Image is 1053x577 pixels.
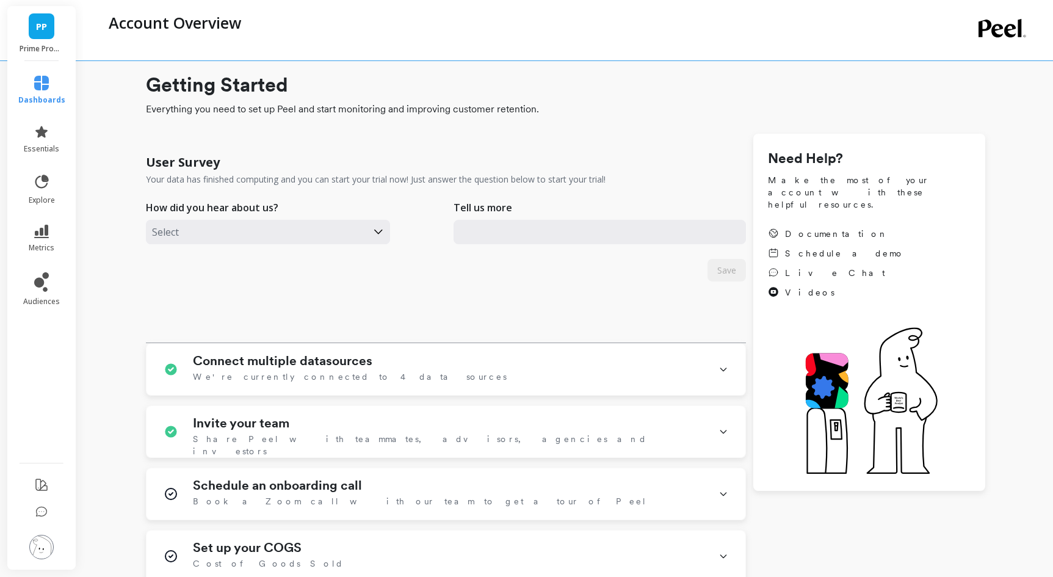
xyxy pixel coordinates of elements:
h1: Set up your COGS [193,540,302,555]
h1: Schedule an onboarding call [193,478,362,493]
p: Tell us more [454,200,512,215]
span: Everything you need to set up Peel and start monitoring and improving customer retention. [146,102,985,117]
span: metrics [29,243,54,253]
span: Book a Zoom call with our team to get a tour of Peel [193,495,647,507]
img: profile picture [29,535,54,559]
span: dashboards [18,95,65,105]
span: Share Peel with teammates, advisors, agencies and investors [193,433,704,457]
a: Videos [768,286,905,299]
p: Your data has finished computing and you can start your trial now! Just answer the question below... [146,173,606,186]
h1: Invite your team [193,416,289,430]
h1: User Survey [146,154,220,171]
h1: Connect multiple datasources [193,354,372,368]
span: PP [36,20,47,34]
span: explore [29,195,55,205]
h1: Getting Started [146,70,985,100]
span: Make the most of your account with these helpful resources. [768,174,971,211]
span: Documentation [785,228,889,240]
span: Videos [785,286,834,299]
h1: Need Help? [768,148,971,169]
a: Schedule a demo [768,247,905,259]
span: We're currently connected to 4 data sources [193,371,507,383]
a: Documentation [768,228,905,240]
p: How did you hear about us? [146,200,278,215]
span: essentials [24,144,59,154]
span: audiences [23,297,60,307]
p: Account Overview [109,12,241,33]
p: Prime Prometics™ [20,44,64,54]
span: Schedule a demo [785,247,905,259]
span: Live Chat [785,267,885,279]
span: Cost of Goods Sold [193,557,344,570]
